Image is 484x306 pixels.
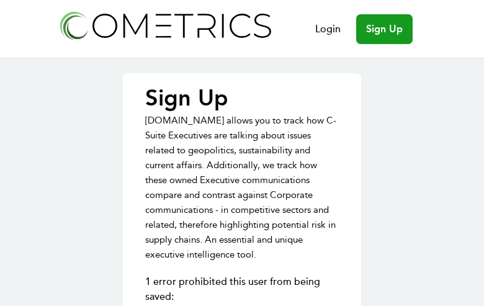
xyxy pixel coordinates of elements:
[315,22,341,37] a: Login
[356,14,413,44] a: Sign Up
[145,113,339,262] p: [DOMAIN_NAME] allows you to track how C-Suite Executives are talking about issues related to geop...
[56,7,274,43] img: Cometrics logo
[145,86,339,110] p: Sign Up
[145,274,339,304] h2: 1 error prohibited this user from being saved:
